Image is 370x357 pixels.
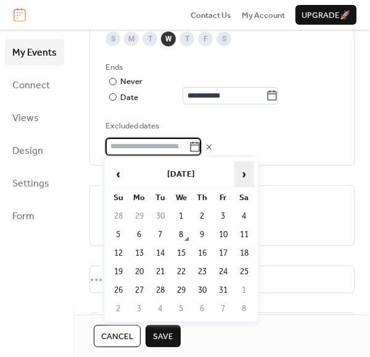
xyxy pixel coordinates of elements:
th: We [171,189,191,206]
th: [DATE] [129,161,233,188]
a: Form [5,203,64,229]
td: 16 [192,245,212,262]
a: Settings [5,170,64,196]
td: 2 [192,208,212,225]
td: 21 [150,263,170,280]
td: 5 [171,300,191,317]
td: 19 [109,263,128,280]
div: T [179,31,194,46]
td: 2 [109,300,128,317]
span: Save [153,330,173,343]
td: 1 [171,208,191,225]
div: S [105,31,120,46]
span: Upgrade 🚀 [302,9,350,22]
a: Design [5,137,64,164]
td: 1 [234,282,254,299]
td: 7 [150,226,170,243]
div: Date [120,91,278,104]
td: 4 [234,208,254,225]
td: 30 [192,282,212,299]
div: T [142,31,157,46]
td: 10 [213,226,233,243]
span: Contact Us [191,9,231,22]
td: 26 [109,282,128,299]
span: Cancel [101,330,133,343]
th: Fr [213,189,233,206]
td: 8 [171,226,191,243]
span: Form [12,207,35,226]
td: 20 [129,263,149,280]
td: 17 [213,245,233,262]
span: Settings [12,174,49,193]
td: 3 [213,208,233,225]
td: 25 [234,263,254,280]
td: 22 [171,263,191,280]
div: ••• [90,266,354,292]
span: ‹ [109,162,128,187]
th: Su [109,189,128,206]
td: 24 [213,263,233,280]
a: My Events [5,39,64,65]
td: 3 [129,300,149,317]
td: 23 [192,263,212,280]
span: Connect [12,76,50,95]
td: 31 [213,282,233,299]
td: 18 [234,245,254,262]
td: 14 [150,245,170,262]
td: 11 [234,226,254,243]
div: W [161,31,176,46]
a: My Account [242,9,285,21]
div: S [216,31,231,46]
span: My Account [242,9,285,22]
a: Contact Us [191,9,231,21]
td: 30 [150,208,170,225]
span: › [235,162,253,187]
th: Tu [150,189,170,206]
td: 13 [129,245,149,262]
td: 7 [213,300,233,317]
td: 4 [150,300,170,317]
td: 8 [234,300,254,317]
a: Views [5,104,64,131]
th: Th [192,189,212,206]
div: Never [120,75,143,88]
span: Excluded dates [105,120,339,132]
span: Design [12,141,43,161]
td: 27 [129,282,149,299]
div: F [198,31,213,46]
button: Upgrade🚀 [295,5,356,25]
th: Mo [129,189,149,206]
td: 12 [109,245,128,262]
td: 29 [129,208,149,225]
td: 6 [192,300,212,317]
td: 15 [171,245,191,262]
td: 9 [192,226,212,243]
td: 28 [109,208,128,225]
div: M [124,31,139,46]
span: My Events [12,43,57,62]
button: Cancel [94,325,141,347]
div: Ends [105,61,336,73]
th: Sa [234,189,254,206]
span: Views [12,109,39,128]
td: 6 [129,226,149,243]
img: logo [14,8,26,22]
button: Save [146,325,181,347]
td: 28 [150,282,170,299]
div: ••• [90,313,354,339]
a: Connect [5,72,64,98]
td: 29 [171,282,191,299]
td: 5 [109,226,128,243]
